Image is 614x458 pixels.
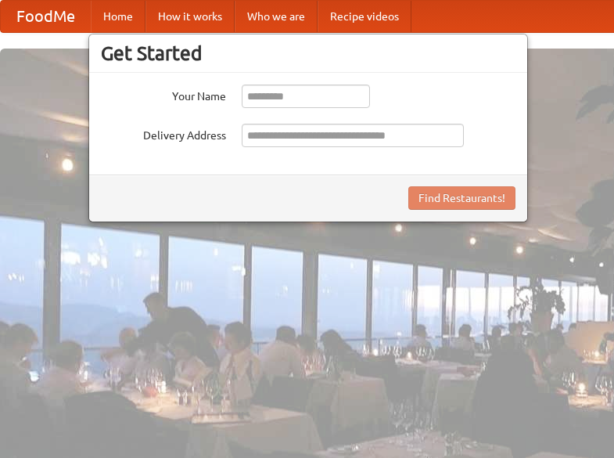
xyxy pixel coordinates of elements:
[1,1,91,32] a: FoodMe
[408,186,515,210] button: Find Restaurants!
[91,1,145,32] a: Home
[101,41,515,65] h3: Get Started
[235,1,318,32] a: Who we are
[318,1,411,32] a: Recipe videos
[101,85,226,104] label: Your Name
[145,1,235,32] a: How it works
[101,124,226,143] label: Delivery Address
